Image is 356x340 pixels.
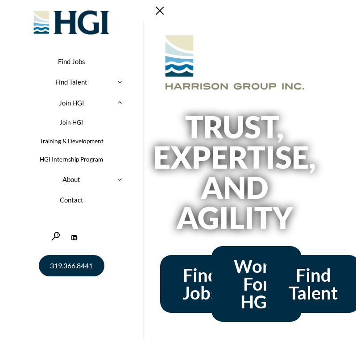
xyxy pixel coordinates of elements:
span: Work For HGI [234,257,279,311]
a: Search [51,232,60,240]
a: About [13,169,129,190]
span: 319.366.8441 [50,262,93,269]
a: Find Jobs [160,255,240,313]
a: Work For HGI [211,246,302,322]
a: HGI Internship Program [13,150,129,169]
span: Find Talent [289,266,338,302]
span: Find Jobs [182,266,218,302]
a: 319.366.8441 [39,255,104,276]
h2: Trust, Expertise, and Agility [152,112,318,233]
a: Contact [13,190,129,210]
a: Find Talent [13,72,129,93]
a: Join HGI [13,113,129,132]
a: Join HGI [13,93,129,113]
a: Find Jobs [13,51,129,72]
a: Training & Development [13,132,129,150]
